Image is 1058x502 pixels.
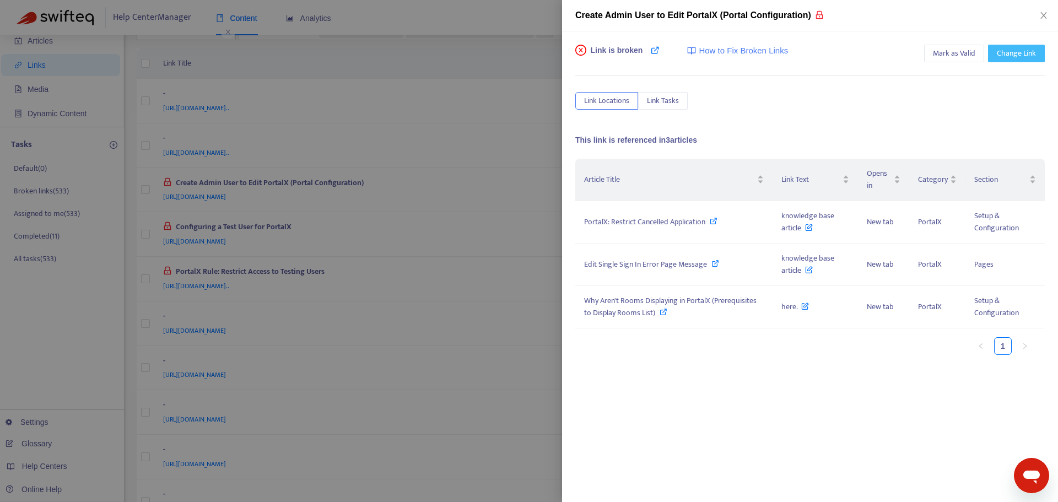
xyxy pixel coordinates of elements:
[638,92,688,110] button: Link Tasks
[972,337,990,355] li: Previous Page
[687,45,788,57] a: How to Fix Broken Links
[1014,458,1049,493] iframe: Button to launch messaging window
[781,209,834,234] span: knowledge base article
[974,294,1019,319] span: Setup & Configuration
[978,343,984,349] span: left
[584,174,755,186] span: Article Title
[1022,343,1028,349] span: right
[867,300,894,313] span: New tab
[575,92,638,110] button: Link Locations
[974,258,994,271] span: Pages
[933,47,975,60] span: Mark as Valid
[918,174,948,186] span: Category
[575,10,811,20] span: Create Admin User to Edit PortalX (Portal Configuration)
[584,215,705,228] span: PortalX: Restrict Cancelled Application
[1036,10,1051,21] button: Close
[965,159,1045,201] th: Section
[1016,337,1034,355] button: right
[997,47,1036,60] span: Change Link
[584,294,757,319] span: Why Aren't Rooms Displaying in PortalX (Prerequisites to Display Rooms List)
[918,300,942,313] span: PortalX
[687,46,696,55] img: image-link
[994,337,1012,355] li: 1
[867,258,894,271] span: New tab
[647,95,679,107] span: Link Tasks
[584,95,629,107] span: Link Locations
[918,215,942,228] span: PortalX
[584,258,707,271] span: Edit Single Sign In Error Page Message
[781,252,834,277] span: knowledge base article
[815,10,824,19] span: lock
[1039,11,1048,20] span: close
[924,45,984,62] button: Mark as Valid
[699,45,788,57] span: How to Fix Broken Links
[575,45,586,56] span: close-circle
[867,215,894,228] span: New tab
[591,45,643,67] span: Link is broken
[974,209,1019,234] span: Setup & Configuration
[1016,337,1034,355] li: Next Page
[781,300,809,313] span: here.
[995,338,1011,354] a: 1
[773,159,857,201] th: Link Text
[974,174,1027,186] span: Section
[858,159,909,201] th: Opens in
[575,136,697,144] span: This link is referenced in 3 articles
[918,258,942,271] span: PortalX
[781,174,840,186] span: Link Text
[867,168,892,192] span: Opens in
[972,337,990,355] button: left
[909,159,965,201] th: Category
[988,45,1045,62] button: Change Link
[575,159,773,201] th: Article Title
